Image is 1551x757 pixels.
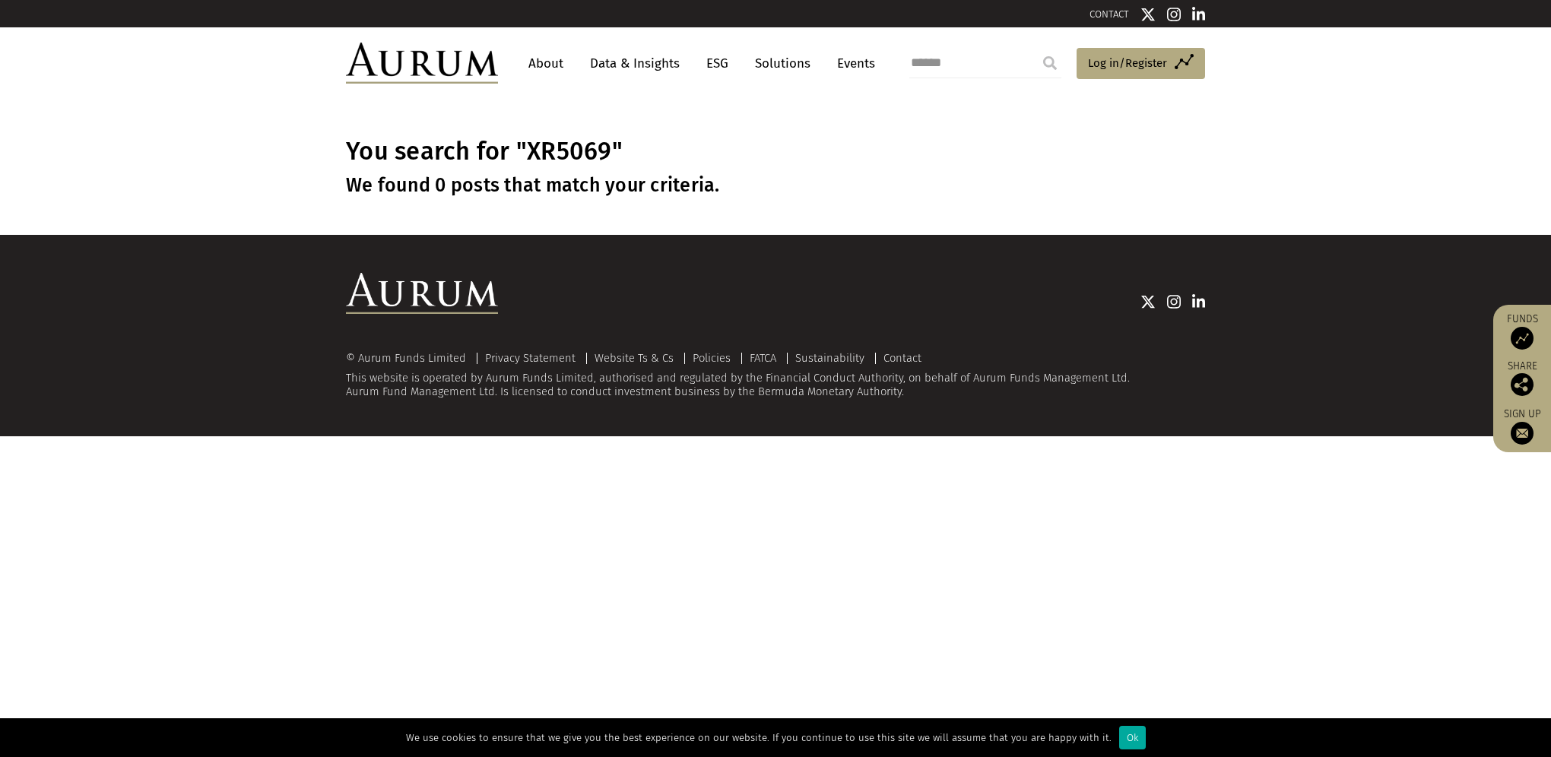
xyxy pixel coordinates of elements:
img: Linkedin icon [1192,7,1206,22]
img: Twitter icon [1140,294,1156,309]
div: © Aurum Funds Limited [346,353,474,364]
a: Policies [693,351,731,365]
a: Privacy Statement [485,351,576,365]
a: Data & Insights [582,49,687,78]
a: Funds [1501,312,1543,350]
a: ESG [699,49,736,78]
span: Log in/Register [1088,54,1167,72]
a: Solutions [747,49,818,78]
img: Aurum [346,43,498,84]
div: This website is operated by Aurum Funds Limited, authorised and regulated by the Financial Conduc... [346,352,1205,398]
img: Linkedin icon [1192,294,1206,309]
img: Aurum Logo [346,273,498,314]
img: Access Funds [1511,327,1534,350]
h3: We found 0 posts that match your criteria. [346,174,1205,197]
a: About [521,49,571,78]
h1: You search for "XR5069" [346,137,1205,166]
a: Contact [883,351,921,365]
div: Share [1501,361,1543,396]
img: Instagram icon [1167,294,1181,309]
img: Share this post [1511,373,1534,396]
a: CONTACT [1090,8,1129,20]
img: Sign up to our newsletter [1511,422,1534,445]
a: FATCA [750,351,776,365]
a: Events [829,49,875,78]
a: Log in/Register [1077,48,1205,80]
img: Instagram icon [1167,7,1181,22]
a: Website Ts & Cs [595,351,674,365]
img: Twitter icon [1140,7,1156,22]
a: Sign up [1501,407,1543,445]
a: Sustainability [795,351,864,365]
input: Submit [1035,48,1065,78]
